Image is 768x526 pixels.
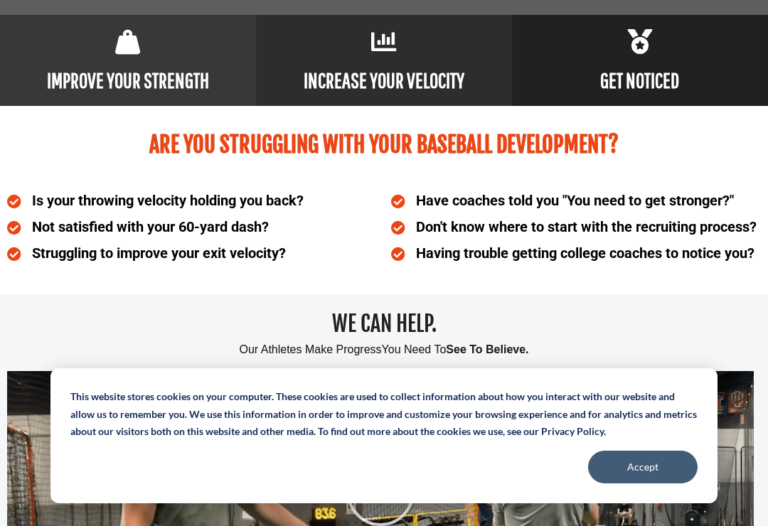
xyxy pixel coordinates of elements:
[697,458,768,526] iframe: Chat Widget
[47,68,209,92] b: IMPROVE YOUR STRENGTH
[7,240,377,267] li: Struggling to improve your exit velocity?
[70,388,698,441] p: This website stores cookies on your computer. These cookies are used to collect information about...
[382,343,447,355] span: You Need To
[7,303,761,367] h2: WE CAN HELP.
[7,214,377,240] li: Not satisfied with your 60-yard dash?
[600,68,679,92] b: GET NOTICED
[391,188,761,214] li: Have coaches told you "You need to get stronger?"
[50,368,718,503] div: Cookie banner
[304,68,464,92] b: INCREASE YOUR VELOCITY
[391,214,761,240] li: Don't know where to start with the recruiting process?
[7,134,761,156] h2: Are you struggling with your baseball development?
[446,343,528,355] span: See To Believe.
[7,188,377,214] li: Is your throwing velocity holding you back?
[391,240,761,267] li: Having trouble getting college coaches to notice you?
[588,451,698,483] button: Accept
[239,343,528,355] span: Our Athletes Make Progress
